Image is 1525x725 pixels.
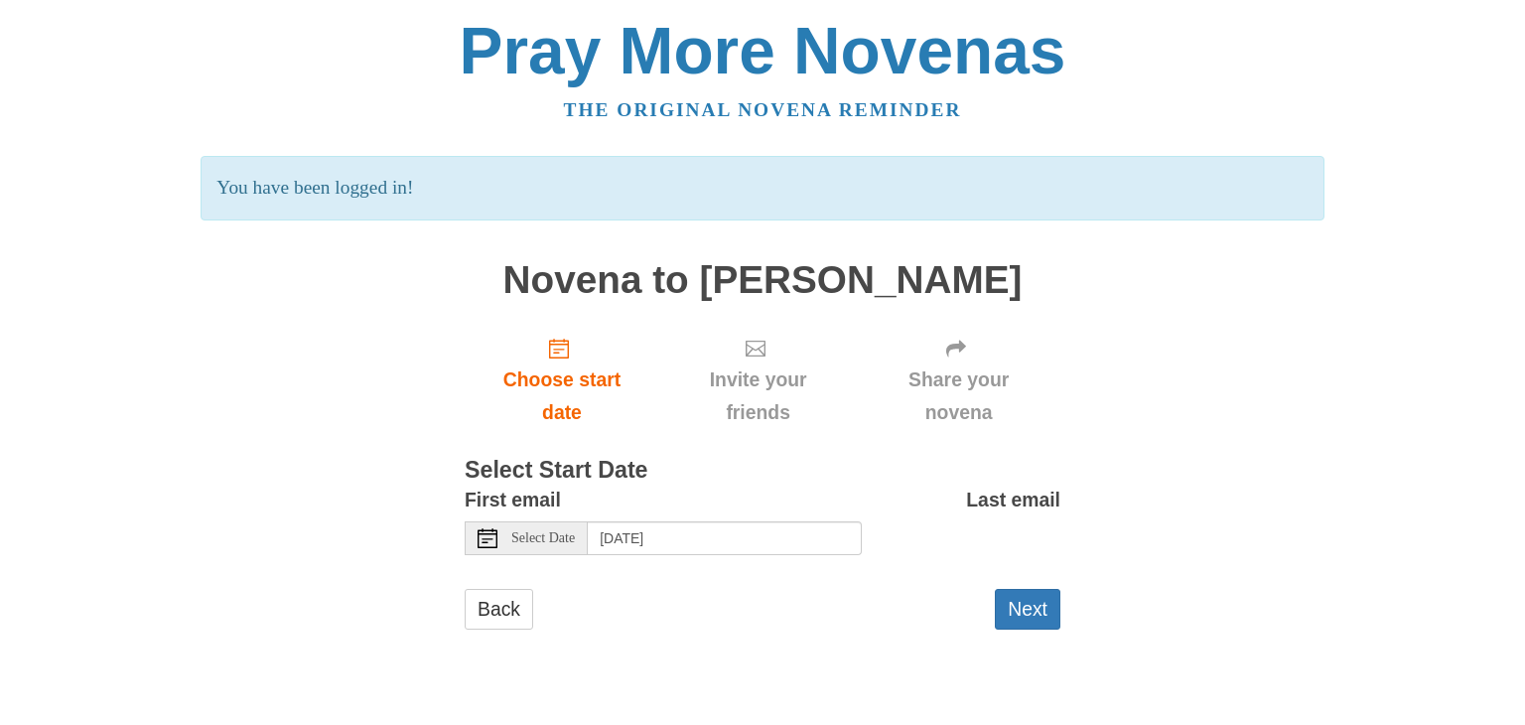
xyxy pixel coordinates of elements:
a: Pray More Novenas [460,14,1066,87]
label: First email [465,484,561,516]
h1: Novena to [PERSON_NAME] [465,259,1060,302]
div: Click "Next" to confirm your start date first. [857,321,1060,439]
div: Click "Next" to confirm your start date first. [659,321,857,439]
p: You have been logged in! [201,156,1323,220]
a: Back [465,589,533,630]
a: The original novena reminder [564,99,962,120]
span: Invite your friends [679,363,837,429]
span: Select Date [511,531,575,545]
span: Share your novena [877,363,1040,429]
label: Last email [966,484,1060,516]
span: Choose start date [485,363,639,429]
a: Choose start date [465,321,659,439]
button: Next [995,589,1060,630]
h3: Select Start Date [465,458,1060,484]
